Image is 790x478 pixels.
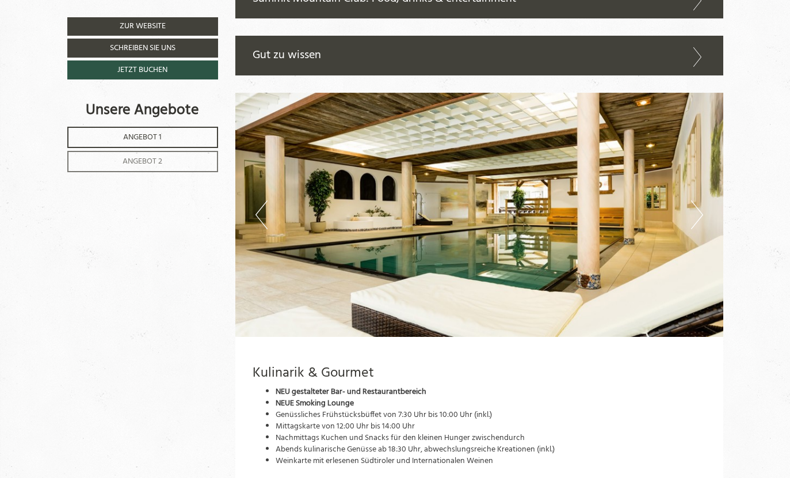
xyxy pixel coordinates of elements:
[391,305,453,324] button: Senden
[123,155,162,168] span: Angebot 2
[276,443,555,456] span: Abends kulinarische Genüsse ab 18:30 Uhr, abwechslungsreiche Kreationen (inkl.)
[67,60,218,79] a: Jetzt buchen
[200,9,254,26] div: Mittwoch
[123,131,162,144] span: Angebot 1
[17,52,158,59] small: 20:47
[691,200,703,229] button: Next
[276,420,415,433] span: Mittagskarte von 12:00 Uhr bis 14:00 Uhr
[235,36,723,75] div: Gut zu wissen
[255,200,268,229] button: Previous
[276,456,706,467] li: Weinkarte mit erlesenen Südtiroler und Internationalen Weinen
[67,100,218,121] div: Unsere Angebote
[276,385,426,399] span: NEU gestalteter Bar- und Restaurantbereich
[276,431,525,445] span: Nachmittags Kuchen und Snacks für den kleinen Hunger zwischendurch
[276,397,354,410] span: NEUE Smoking Lounge
[9,31,163,62] div: Guten Tag, wie können wir Ihnen helfen?
[253,366,706,381] h3: Kulinarik & Gourmet
[276,408,492,422] span: Genüssliches Frühstücksbüffet von 7:30 Uhr bis 10:00 Uhr (inkl.)
[67,39,218,58] a: Schreiben Sie uns
[67,17,218,36] a: Zur Website
[17,33,158,41] div: Berghotel Ratschings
